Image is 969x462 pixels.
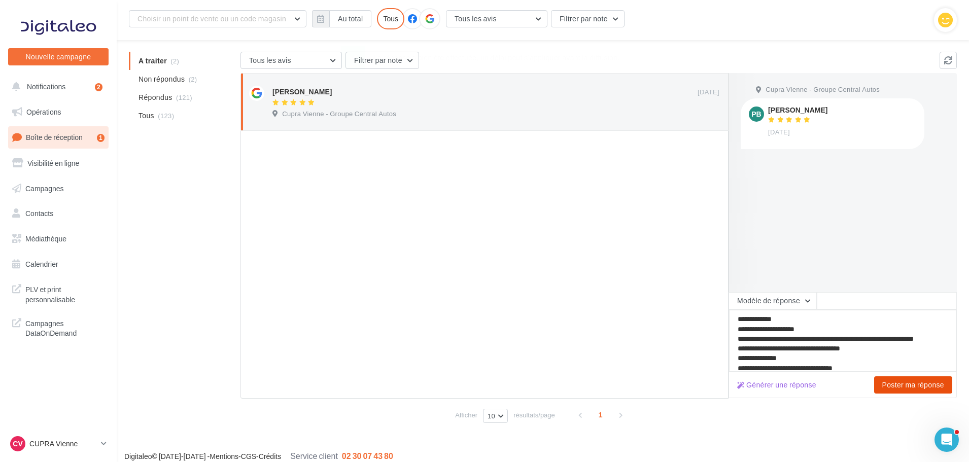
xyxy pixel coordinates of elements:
span: PLV et print personnalisable [25,282,105,304]
a: CGS [241,452,256,460]
a: Opérations [6,101,111,123]
button: Modèle de réponse [729,292,817,309]
span: Opérations [26,108,61,116]
button: 10 [483,409,508,423]
span: (121) [176,93,192,101]
span: 10 [488,412,495,420]
span: Contacts [25,209,53,218]
div: 1 [97,134,105,142]
button: Filtrer par note [551,10,625,27]
span: Tous les avis [455,14,497,23]
span: Médiathèque [25,234,66,243]
span: Campagnes DataOnDemand [25,316,105,338]
p: CUPRA Vienne [29,439,97,449]
span: 1 [593,407,609,423]
a: Digitaleo [124,452,152,460]
div: [PERSON_NAME] [768,106,827,114]
button: Au total [312,10,371,27]
button: Notifications 2 [6,76,107,97]
span: Cupra Vienne - Groupe Central Autos [282,110,396,119]
button: Nouvelle campagne [8,48,109,65]
span: Afficher [455,410,477,420]
button: Choisir un point de vente ou un code magasin [129,10,306,27]
a: Campagnes DataOnDemand [6,312,111,342]
div: [PERSON_NAME] [272,87,332,97]
span: Choisir un point de vente ou un code magasin [137,14,286,23]
iframe: Intercom live chat [935,428,959,452]
button: Générer une réponse [733,379,820,391]
span: résultats/page [513,410,555,420]
span: (123) [158,112,174,120]
a: Visibilité en ligne [6,153,111,174]
span: [DATE] [768,128,790,137]
span: Répondus [139,92,172,102]
span: © [DATE]-[DATE] - - - [124,452,393,460]
div: Tous [377,8,404,29]
button: Tous les avis [446,10,547,27]
button: Tous les avis [240,52,342,69]
span: Calendrier [25,260,58,268]
span: Boîte de réception [26,133,83,141]
a: Médiathèque [6,228,111,250]
a: Contacts [6,203,111,224]
span: Tous les avis [249,56,291,64]
span: Non répondus [139,74,185,84]
a: CV CUPRA Vienne [8,434,109,453]
a: Crédits [259,452,281,460]
div: 2 [95,83,102,91]
a: Campagnes [6,178,111,199]
div: La réponse a bien été effectuée, un délai peut s’appliquer avant la diffusion. [341,46,628,69]
span: CV [13,439,22,449]
button: Poster ma réponse [874,376,952,394]
span: Cupra Vienne - Groupe Central Autos [766,85,880,94]
span: Visibilité en ligne [27,159,79,167]
span: Campagnes [25,184,64,192]
span: Service client [290,451,338,460]
a: Mentions [210,452,238,460]
span: Notifications [27,82,65,91]
button: Au total [329,10,371,27]
span: 02 30 07 43 80 [342,451,393,460]
a: PLV et print personnalisable [6,278,111,308]
a: Boîte de réception1 [6,126,111,148]
a: Calendrier [6,254,111,275]
span: Tous [139,111,154,121]
span: (2) [189,75,197,83]
span: [DATE] [698,88,719,97]
span: PB [751,109,761,119]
